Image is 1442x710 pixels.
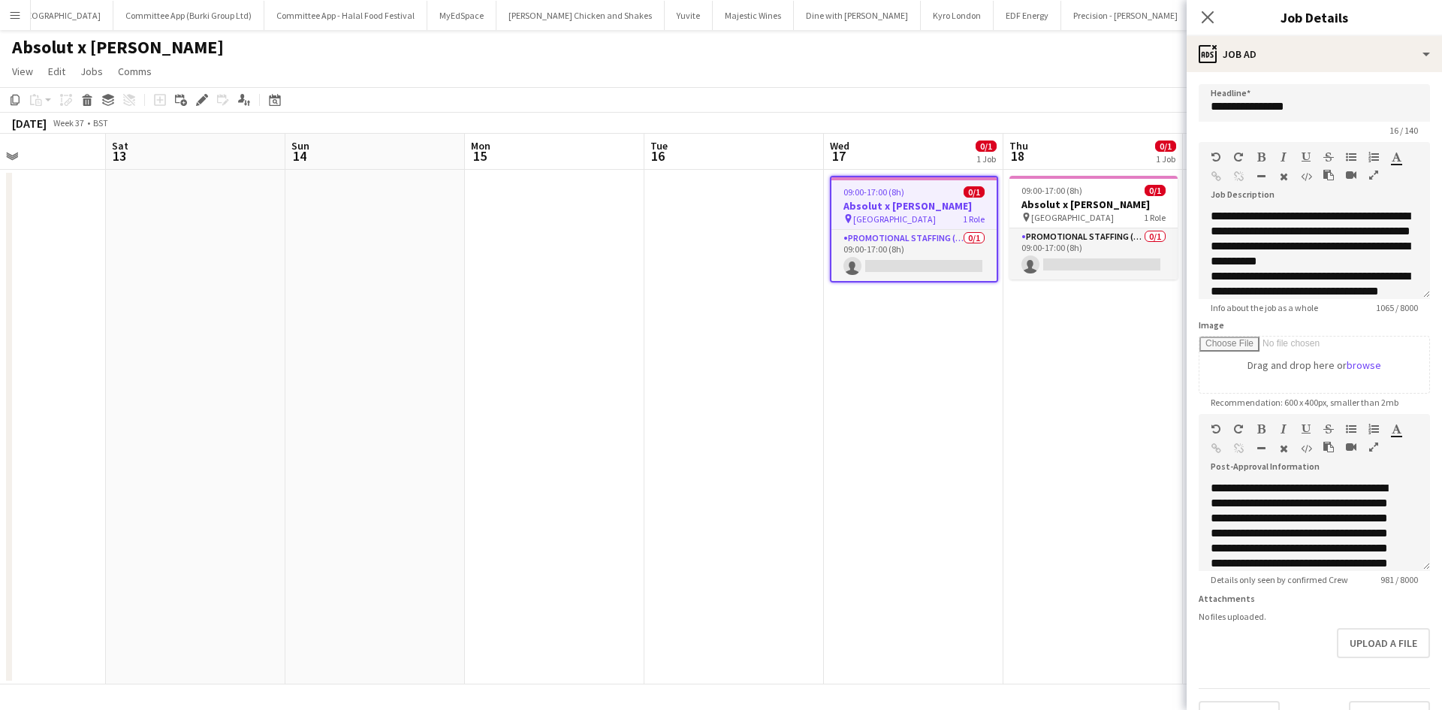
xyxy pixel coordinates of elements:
[1301,443,1311,455] button: HTML Code
[1256,443,1266,455] button: Horizontal Line
[427,1,496,30] button: MyEdSpace
[1233,423,1244,435] button: Redo
[264,1,427,30] button: Committee App - Halal Food Festival
[1021,185,1082,196] span: 09:00-17:00 (8h)
[1346,423,1356,435] button: Unordered List
[74,62,109,81] a: Jobs
[48,65,65,78] span: Edit
[1301,171,1311,183] button: HTML Code
[1377,125,1430,136] span: 16 / 140
[1337,628,1430,658] button: Upload a file
[1199,574,1360,585] span: Details only seen by confirmed Crew
[1187,36,1442,72] div: Job Ad
[1368,423,1379,435] button: Ordered List
[1199,397,1410,408] span: Recommendation: 600 x 400px, smaller than 2mb
[1256,423,1266,435] button: Bold
[1199,302,1330,313] span: Info about the job as a whole
[1009,139,1028,153] span: Thu
[1278,151,1289,163] button: Italic
[1364,302,1430,313] span: 1065 / 8000
[1155,140,1176,152] span: 0/1
[650,139,668,153] span: Tue
[830,176,998,282] app-job-card: 09:00-17:00 (8h)0/1Absolut x [PERSON_NAME] [GEOGRAPHIC_DATA]1 RolePromotional Staffing (Brand Amb...
[80,65,103,78] span: Jobs
[1346,169,1356,181] button: Insert video
[648,147,668,165] span: 16
[1211,151,1221,163] button: Undo
[1144,212,1166,223] span: 1 Role
[1323,151,1334,163] button: Strikethrough
[112,139,128,153] span: Sat
[1368,441,1379,453] button: Fullscreen
[1199,611,1430,622] div: No files uploaded.
[1199,593,1255,604] label: Attachments
[976,140,997,152] span: 0/1
[994,1,1061,30] button: EDF Energy
[1323,441,1334,453] button: Paste as plain text
[964,186,985,198] span: 0/1
[1156,153,1175,165] div: 1 Job
[665,1,713,30] button: Yuvite
[6,62,39,81] a: View
[963,213,985,225] span: 1 Role
[1061,1,1190,30] button: Precision - [PERSON_NAME]
[1346,441,1356,453] button: Insert video
[1009,176,1178,279] app-job-card: 09:00-17:00 (8h)0/1Absolut x [PERSON_NAME] [GEOGRAPHIC_DATA]1 RolePromotional Staffing (Brand Amb...
[1323,423,1334,435] button: Strikethrough
[853,213,936,225] span: [GEOGRAPHIC_DATA]
[976,153,996,165] div: 1 Job
[50,117,87,128] span: Week 37
[110,147,128,165] span: 13
[1391,151,1401,163] button: Text Color
[831,230,997,281] app-card-role: Promotional Staffing (Brand Ambassadors)0/109:00-17:00 (8h)
[1323,169,1334,181] button: Paste as plain text
[12,116,47,131] div: [DATE]
[1278,423,1289,435] button: Italic
[1368,169,1379,181] button: Fullscreen
[496,1,665,30] button: [PERSON_NAME] Chicken and Shakes
[1346,151,1356,163] button: Unordered List
[118,65,152,78] span: Comms
[1301,151,1311,163] button: Underline
[1256,151,1266,163] button: Bold
[113,1,264,30] button: Committee App (Burki Group Ltd)
[1233,151,1244,163] button: Redo
[713,1,794,30] button: Majestic Wines
[1301,423,1311,435] button: Underline
[828,147,849,165] span: 17
[830,139,849,153] span: Wed
[291,139,309,153] span: Sun
[1007,147,1028,165] span: 18
[921,1,994,30] button: Kyro London
[1031,212,1114,223] span: [GEOGRAPHIC_DATA]
[1211,423,1221,435] button: Undo
[1009,198,1178,211] h3: Absolut x [PERSON_NAME]
[843,186,904,198] span: 09:00-17:00 (8h)
[12,65,33,78] span: View
[1256,171,1266,183] button: Horizontal Line
[1391,423,1401,435] button: Text Color
[831,199,997,213] h3: Absolut x [PERSON_NAME]
[1187,8,1442,27] h3: Job Details
[289,147,309,165] span: 14
[1009,228,1178,279] app-card-role: Promotional Staffing (Brand Ambassadors)0/109:00-17:00 (8h)
[12,36,224,59] h1: Absolut x [PERSON_NAME]
[1145,185,1166,196] span: 0/1
[794,1,921,30] button: Dine with [PERSON_NAME]
[42,62,71,81] a: Edit
[1368,151,1379,163] button: Ordered List
[1278,171,1289,183] button: Clear Formatting
[469,147,490,165] span: 15
[1278,443,1289,455] button: Clear Formatting
[1368,574,1430,585] span: 981 / 8000
[471,139,490,153] span: Mon
[112,62,158,81] a: Comms
[93,117,108,128] div: BST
